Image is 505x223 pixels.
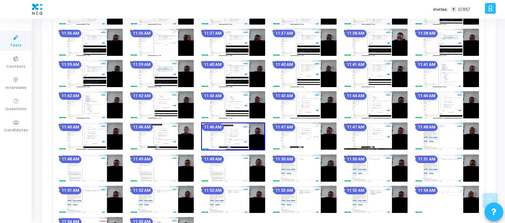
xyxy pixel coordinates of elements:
img: screenshot-1758608087521.jpeg [415,91,479,118]
mat-chip: 11:36 AM [59,30,81,37]
img: screenshot-1758608421759.jpeg [273,154,337,182]
mat-chip: 11:38 AM [345,30,367,37]
img: screenshot-1758607607541.jpeg [130,29,194,56]
img: screenshot-1758607997527.jpeg [201,91,265,118]
img: screenshot-1758607846117.jpeg [273,60,337,87]
img: screenshot-1758608511768.jpeg [59,186,123,213]
mat-chip: 11:37 AM [273,30,295,37]
mat-chip: 11:42 AM [59,92,81,100]
span: Tests [10,42,22,49]
mat-chip: 11:42 AM [131,92,153,100]
img: screenshot-1758608541787.jpeg [130,186,194,213]
img: screenshot-1758608631813.jpeg [344,186,408,213]
mat-chip: 11:54 AM [416,187,438,194]
mat-chip: 11:46 AM [131,124,153,131]
img: screenshot-1758608271787.jpeg [344,122,408,150]
span: Interviews [6,85,26,91]
mat-chip: 11:41 AM [416,61,438,69]
img: screenshot-1758608116689.jpeg [59,122,123,150]
img: screenshot-1758607817531.jpeg [201,60,265,87]
mat-chip: 11:41 AM [345,61,367,69]
img: screenshot-1758608361790.jpeg [130,154,194,182]
img: screenshot-1758607637546.jpeg [201,29,265,56]
mat-chip: 11:45 AM [59,124,81,131]
img: screenshot-1758607727466.jpeg [415,29,479,56]
mat-chip: 11:36 AM [131,30,153,37]
mat-chip: 11:48 AM [416,124,438,131]
img: screenshot-1758607667544.jpeg [273,29,337,56]
img: screenshot-1758608331769.jpeg [59,154,123,182]
img: screenshot-1758607697638.jpeg [344,29,408,56]
img: screenshot-1758608481786.jpeg [415,154,479,182]
mat-chip: 11:46 AM [202,124,224,131]
img: screenshot-1758608661782.jpeg [415,186,479,213]
img: screenshot-1758607577554.jpeg [59,29,123,56]
mat-chip: 11:37 AM [202,30,224,37]
mat-chip: 11:51 AM [416,156,438,163]
img: screenshot-1758608301779.jpeg [415,122,479,150]
mat-chip: 11:39 AM [131,61,153,69]
mat-chip: 11:43 AM [273,92,295,100]
img: screenshot-1758608571785.jpeg [201,186,265,213]
img: logo [30,2,44,17]
mat-chip: 11:49 AM [202,156,224,163]
img: screenshot-1758608451798.jpeg [344,154,408,182]
mat-chip: 11:50 AM [273,156,295,163]
img: screenshot-1758608175398.jpeg [130,122,194,150]
span: Candidates [4,127,28,134]
mat-chip: 11:40 AM [202,61,224,69]
mat-chip: 11:52 AM [131,187,153,194]
mat-chip: 11:48 AM [59,156,81,163]
img: screenshot-1758607967519.jpeg [130,91,194,118]
img: screenshot-1758607937521.jpeg [59,91,123,118]
span: Questions [5,106,26,112]
span: T [451,7,456,12]
mat-chip: 11:47 AM [273,124,295,131]
mat-chip: 11:53 AM [345,187,367,194]
mat-chip: 11:52 AM [202,187,224,194]
mat-chip: 11:40 AM [273,61,295,69]
img: screenshot-1758607876116.jpeg [344,60,408,87]
label: Invites: [433,6,448,13]
mat-chip: 11:49 AM [131,156,153,163]
mat-chip: 11:51 AM [59,187,81,194]
span: Contests [6,64,25,70]
mat-chip: 11:44 AM [416,92,438,100]
img: screenshot-1758608241756.jpeg [273,122,337,150]
mat-chip: 11:50 AM [345,156,367,163]
img: screenshot-1758608211654.jpeg [201,122,265,150]
img: screenshot-1758607907512.jpeg [415,60,479,87]
img: screenshot-1758608027522.jpeg [273,91,337,118]
img: screenshot-1758608391780.jpeg [201,154,265,182]
mat-chip: 11:44 AM [345,92,367,100]
img: screenshot-1758608057529.jpeg [344,91,408,118]
mat-chip: 11:39 AM [59,61,81,69]
mat-chip: 11:38 AM [416,30,438,37]
img: screenshot-1758607757518.jpeg [59,60,123,87]
mat-chip: 11:53 AM [273,187,295,194]
span: 0/857 [458,6,470,13]
img: screenshot-1758607787516.jpeg [130,60,194,87]
mat-chip: 11:47 AM [345,124,367,131]
mat-chip: 11:43 AM [202,92,224,100]
img: screenshot-1758608601786.jpeg [273,186,337,213]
